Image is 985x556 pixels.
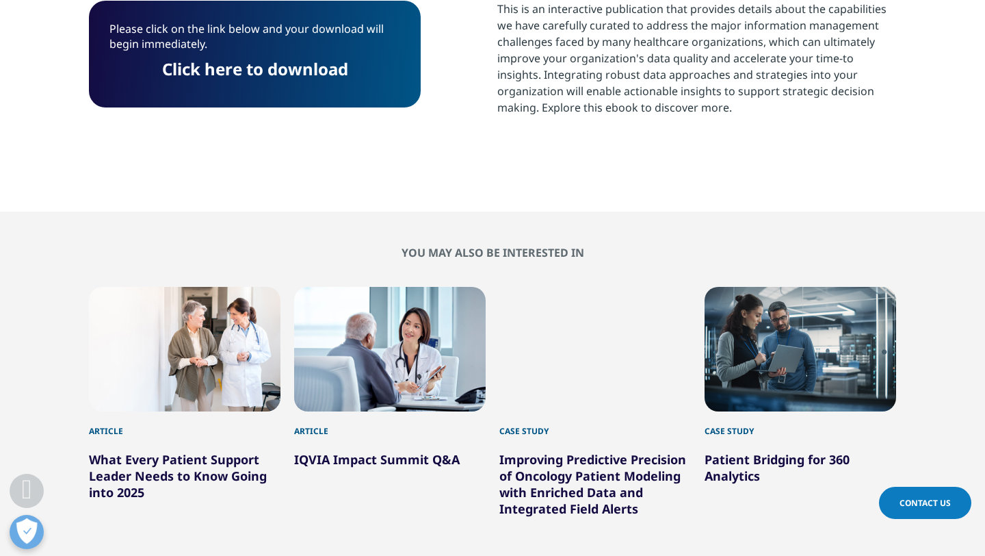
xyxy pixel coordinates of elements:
a: Patient Bridging for 360 Analytics [705,451,850,484]
div: Case Study [499,412,691,438]
a: Improving Predictive Precision of Oncology Patient Modeling with Enriched Data and Integrated Fie... [499,451,686,517]
div: Article [89,412,280,438]
div: Article [294,412,486,438]
div: 3 / 6 [499,287,691,533]
div: 1 / 6 [89,287,280,533]
div: 2 / 6 [294,287,486,533]
span: Contact Us [899,497,951,509]
h2: You may also be interested in [89,246,896,260]
a: Click here to download [162,58,348,80]
button: Open Preferences [10,515,44,549]
a: What Every Patient Support Leader Needs to Know Going into 2025 [89,451,267,501]
a: Contact Us [879,487,971,519]
div: Case Study [705,412,896,438]
a: IQVIA Impact Summit Q&A [294,451,460,468]
div: 4 / 6 [705,287,896,533]
p: Please click on the link below and your download will begin immediately. [109,21,400,62]
div: This is an interactive publication that provides details about the capabilities we have carefully... [497,1,896,116]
